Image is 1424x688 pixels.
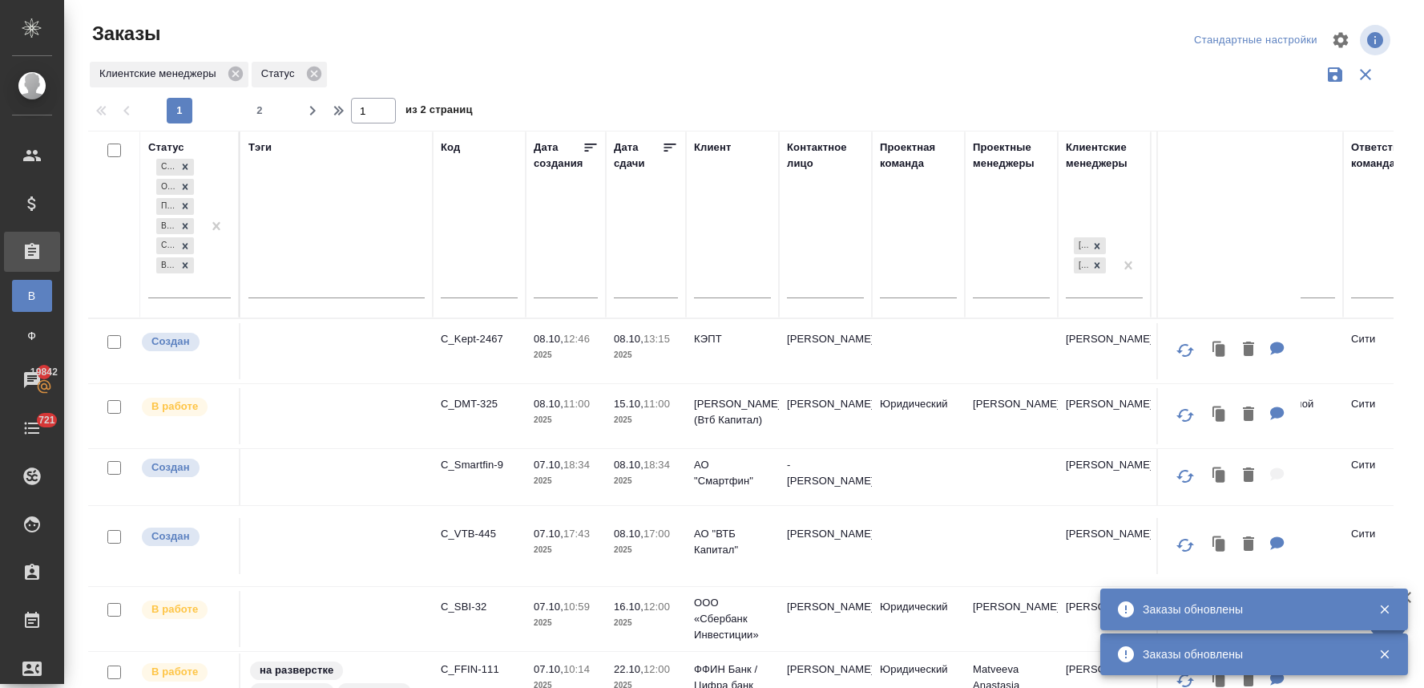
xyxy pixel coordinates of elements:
p: 13:15 [643,333,670,345]
div: Выставляет ПМ после принятия заказа от КМа [140,662,231,683]
td: - [PERSON_NAME] [779,449,872,505]
div: Создан, Ожидание предоплаты, Подтвержден, В работе, Сдан без статистики, Выполнен [155,217,196,237]
p: 11:00 [643,398,670,410]
button: Обновить [1166,526,1204,565]
div: Создан, Ожидание предоплаты, Подтвержден, В работе, Сдан без статистики, Выполнен [155,157,196,177]
div: Лямина Надежда, Димитриева Юлия [1072,236,1107,256]
span: 2 [247,103,272,119]
button: Для КМ: 2 нзп [1262,399,1293,431]
button: Обновить [1166,396,1204,435]
div: split button [1190,28,1321,53]
td: [PERSON_NAME] [965,591,1058,647]
p: 2025 [614,615,678,631]
div: Выставляет ПМ после принятия заказа от КМа [140,396,231,418]
p: Создан [151,334,190,350]
p: C_FFIN-111 [441,662,518,678]
span: Настроить таблицу [1321,21,1360,59]
p: В работе [151,664,198,680]
p: C_Smartfin-9 [441,457,518,473]
td: [PERSON_NAME] [1058,518,1151,574]
p: Создан [151,459,190,476]
div: Ожидание предоплаты [156,179,176,196]
div: Проектные менеджеры [973,140,1050,172]
p: 2025 [614,412,678,428]
p: на разверстке [260,662,333,678]
span: Посмотреть информацию [1360,25,1394,55]
button: Удалить [1235,459,1262,492]
p: 22.10, [614,663,643,675]
div: Код [441,140,460,156]
div: Выставляет ПМ после принятия заказа от КМа [140,599,231,621]
p: 11:00 [563,398,590,410]
button: Клонировать [1204,528,1235,561]
div: Статус [252,62,327,87]
p: 2025 [614,473,678,489]
button: Удалить [1235,528,1262,561]
div: Заказы обновлены [1143,646,1354,662]
p: 07.10, [534,528,563,540]
span: из 2 страниц [405,100,473,123]
button: Для КМ: 3нзк мир код GFCT [1262,528,1293,561]
div: Дата создания [534,140,583,172]
td: [PERSON_NAME] [779,591,872,647]
span: Ф [20,328,44,344]
button: Сбросить фильтры [1350,59,1381,90]
div: Тэги [248,140,272,156]
p: 07.10, [534,459,563,471]
p: АО "Смартфин" [694,457,771,489]
button: Клонировать [1204,399,1235,431]
button: Закрыть [1368,602,1401,617]
td: (МБ) ООО "Монблан" [1151,323,1343,379]
td: (Т2) ООО "Трактат24" [1151,518,1343,574]
div: Клиентские менеджеры [90,62,248,87]
p: 08.10, [614,333,643,345]
div: Контактное лицо [787,140,864,172]
p: АО "ВТБ Капитал" [694,526,771,558]
p: 2025 [534,542,598,558]
td: Юридический [872,388,965,444]
div: Подтвержден [156,198,176,215]
p: 07.10, [534,601,563,613]
td: [PERSON_NAME] [1058,449,1151,505]
p: 2025 [614,347,678,363]
div: [PERSON_NAME] [1074,237,1088,254]
p: 07.10, [534,663,563,675]
div: Выставляется автоматически при создании заказа [140,331,231,353]
td: [PERSON_NAME] [779,518,872,574]
div: В работе [156,218,176,235]
td: [PERSON_NAME] [1058,591,1151,647]
p: 16.10, [614,601,643,613]
p: 17:43 [563,528,590,540]
div: Создан, Ожидание предоплаты, Подтвержден, В работе, Сдан без статистики, Выполнен [155,196,196,217]
div: Заказы обновлены [1143,601,1354,617]
p: В работе [151,399,198,415]
p: C_Kept-2467 [441,331,518,347]
td: (AU) Общество с ограниченной ответственностью "АЛС" [1151,388,1343,444]
td: [PERSON_NAME] [779,388,872,444]
p: 12:00 [643,601,670,613]
span: Заказы [88,21,160,47]
p: C_DMT-325 [441,396,518,412]
button: Обновить [1166,457,1204,496]
a: Ф [12,320,52,352]
div: Клиент [694,140,731,156]
button: Удалить [1235,334,1262,366]
button: 2 [247,98,272,123]
span: В [20,288,44,304]
p: 10:14 [563,663,590,675]
div: Клиентские менеджеры [1066,140,1143,172]
div: Создан, Ожидание предоплаты, Подтвержден, В работе, Сдан без статистики, Выполнен [155,177,196,197]
button: Сохранить фильтры [1320,59,1350,90]
div: [PERSON_NAME] [1074,257,1088,274]
div: Выставляется автоматически при создании заказа [140,526,231,548]
div: Создан [156,159,176,176]
div: Создан, Ожидание предоплаты, Подтвержден, В работе, Сдан без статистики, Выполнен [155,256,196,276]
p: ООО «Сбербанк Инвестиции» [694,595,771,643]
p: Создан [151,528,190,544]
a: В [12,280,52,312]
p: 15.10, [614,398,643,410]
p: КЭПТ [694,331,771,347]
p: 12:46 [563,333,590,345]
p: 08.10, [614,459,643,471]
td: [PERSON_NAME] [1058,388,1151,444]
